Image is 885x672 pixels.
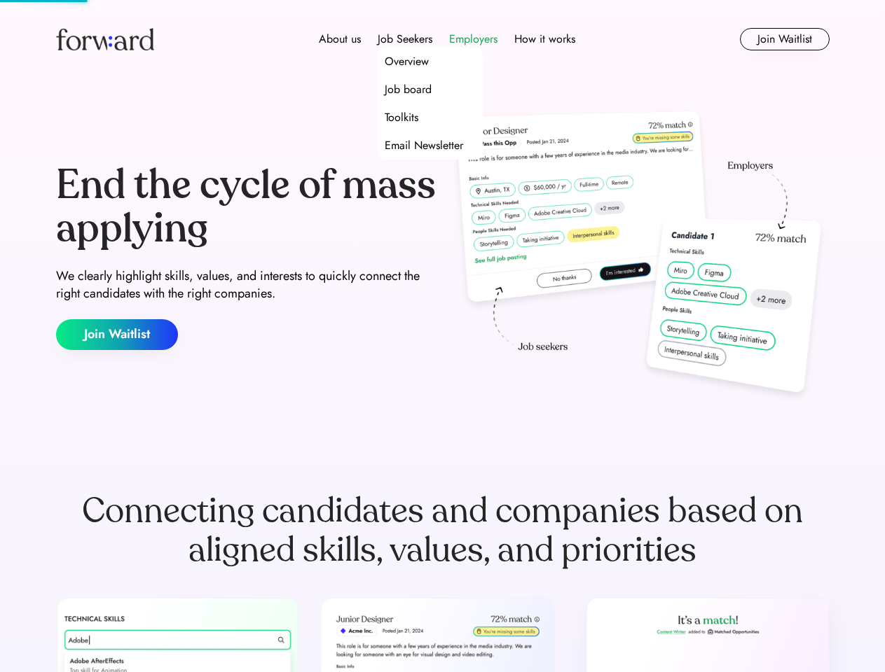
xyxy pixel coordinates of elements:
[449,31,498,48] div: Employers
[385,81,432,98] div: Job board
[56,491,830,570] div: Connecting candidates and companies based on aligned skills, values, and priorities
[740,28,830,50] button: Join Waitlist
[378,31,432,48] div: Job Seekers
[385,53,429,70] div: Overview
[319,31,361,48] div: About us
[56,28,154,50] img: Forward logo
[514,31,575,48] div: How it works
[448,106,830,407] img: hero-image.png
[56,267,437,302] div: We clearly highlight skills, values, and interests to quickly connect the right candidates with t...
[385,109,418,126] div: Toolkits
[385,137,463,154] div: Email Newsletter
[56,164,437,250] div: End the cycle of mass applying
[56,319,178,350] button: Join Waitlist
